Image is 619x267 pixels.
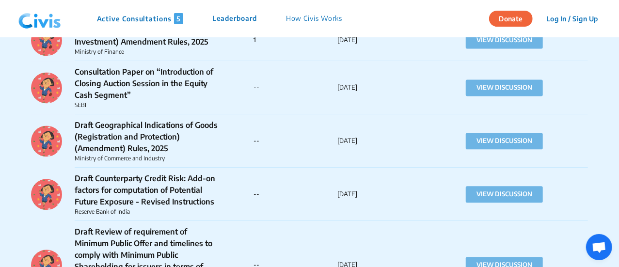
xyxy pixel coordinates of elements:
[466,133,543,149] button: VIEW DISCUSSION
[75,101,218,110] p: SEBI
[97,13,183,24] p: Active Consultations
[466,79,543,96] button: VIEW DISCUSSION
[254,136,337,146] p: --
[489,11,533,27] button: Donate
[174,13,183,24] span: 5
[75,47,218,56] p: Ministry of Finance
[75,173,218,207] p: Draft Counterparty Credit Risk: Add-on factors for computation of Potential Future Exposure - Rev...
[540,11,604,26] button: Log In / Sign Up
[212,13,257,24] p: Leaderboard
[31,25,62,56] img: wr1mba3wble6xs6iajorg9al0z4x
[75,207,218,216] p: Reserve Bank of India
[466,32,543,48] button: VIEW DISCUSSION
[586,234,612,260] div: Open chat
[337,136,421,146] p: [DATE]
[254,35,337,45] p: 1
[31,179,62,210] img: wr1mba3wble6xs6iajorg9al0z4x
[254,83,337,93] p: --
[286,13,343,24] p: How Civis Works
[337,35,421,45] p: [DATE]
[75,154,218,163] p: Ministry of Commerce and Industry
[466,186,543,203] button: VIEW DISCUSSION
[31,72,62,103] img: wr1mba3wble6xs6iajorg9al0z4x
[31,126,62,157] img: wr1mba3wble6xs6iajorg9al0z4x
[254,189,337,199] p: --
[75,119,218,154] p: Draft Geographical Indications of Goods (Registration and Protection) (Amendment) Rules, 2025
[337,189,421,199] p: [DATE]
[75,66,218,101] p: Consultation Paper on “Introduction of Closing Auction Session in the Equity Cash Segment”
[489,13,540,23] a: Donate
[337,83,421,93] p: [DATE]
[15,4,65,33] img: navlogo.png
